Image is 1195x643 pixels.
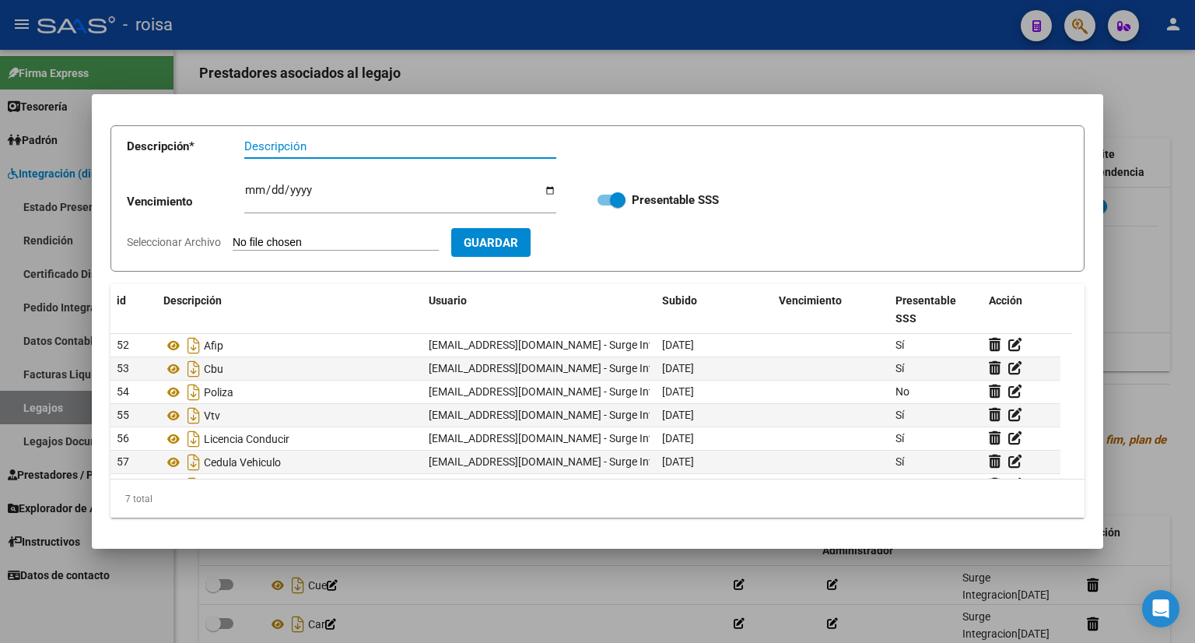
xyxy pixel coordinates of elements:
[662,409,694,421] span: [DATE]
[451,228,531,257] button: Guardar
[656,284,773,336] datatable-header-cell: Subido
[184,357,204,381] i: Descargar documento
[117,455,129,468] span: 57
[429,294,467,307] span: Usuario
[983,284,1060,336] datatable-header-cell: Acción
[204,386,233,399] span: Poliza
[662,362,694,374] span: [DATE]
[163,294,222,307] span: Descripción
[157,284,422,336] datatable-header-cell: Descripción
[184,427,204,452] i: Descargar documento
[184,403,204,428] i: Descargar documento
[117,385,129,398] span: 54
[773,284,889,336] datatable-header-cell: Vencimiento
[184,380,204,405] i: Descargar documento
[662,294,697,307] span: Subido
[895,294,956,325] span: Presentable SSS
[895,385,909,398] span: No
[662,339,694,351] span: [DATE]
[117,339,129,351] span: 52
[989,294,1022,307] span: Acción
[429,362,695,374] span: [EMAIL_ADDRESS][DOMAIN_NAME] - Surge Integracion
[204,433,289,445] span: Licencia Conducir
[117,409,129,421] span: 55
[117,362,129,374] span: 53
[429,385,695,398] span: [EMAIL_ADDRESS][DOMAIN_NAME] - Surge Integracion
[895,432,904,444] span: Sí
[184,333,204,358] i: Descargar documento
[889,284,983,336] datatable-header-cell: Presentable SSS
[1142,590,1179,627] div: Open Intercom Messenger
[895,409,904,421] span: Sí
[422,284,656,336] datatable-header-cell: Usuario
[127,236,221,248] span: Seleccionar Archivo
[429,455,695,468] span: [EMAIL_ADDRESS][DOMAIN_NAME] - Surge Integracion
[779,294,842,307] span: Vencimiento
[895,455,904,468] span: Sí
[127,193,244,211] p: Vencimiento
[895,362,904,374] span: Sí
[117,294,126,307] span: id
[429,409,695,421] span: [EMAIL_ADDRESS][DOMAIN_NAME] - Surge Integracion
[429,432,695,444] span: [EMAIL_ADDRESS][DOMAIN_NAME] - Surge Integracion
[632,193,719,207] strong: Presentable SSS
[184,450,204,475] i: Descargar documento
[204,363,223,375] span: Cbu
[662,455,694,468] span: [DATE]
[662,385,694,398] span: [DATE]
[110,480,1085,518] div: 7 total
[127,138,244,156] p: Descripción
[429,339,695,351] span: [EMAIL_ADDRESS][DOMAIN_NAME] - Surge Integracion
[117,432,129,444] span: 56
[464,236,518,250] span: Guardar
[662,432,694,444] span: [DATE]
[895,339,904,351] span: Sí
[204,409,220,422] span: Vtv
[204,339,223,352] span: Afip
[204,456,281,469] span: Cedula Vehiculo
[110,284,157,336] datatable-header-cell: id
